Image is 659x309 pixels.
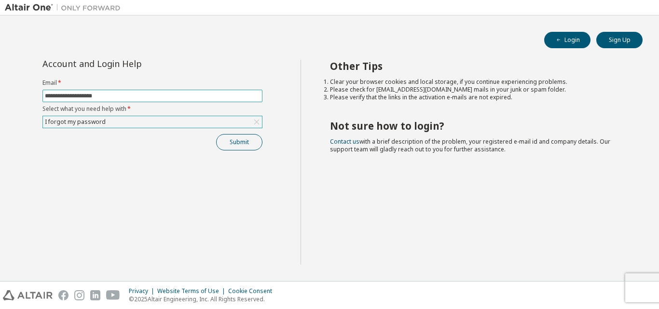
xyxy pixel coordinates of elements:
[330,137,610,153] span: with a brief description of the problem, your registered e-mail id and company details. Our suppo...
[330,137,359,146] a: Contact us
[330,78,626,86] li: Clear your browser cookies and local storage, if you continue experiencing problems.
[90,290,100,300] img: linkedin.svg
[43,117,107,127] div: I forgot my password
[129,295,278,303] p: © 2025 Altair Engineering, Inc. All Rights Reserved.
[596,32,643,48] button: Sign Up
[106,290,120,300] img: youtube.svg
[157,287,228,295] div: Website Terms of Use
[42,105,262,113] label: Select what you need help with
[216,134,262,150] button: Submit
[3,290,53,300] img: altair_logo.svg
[74,290,84,300] img: instagram.svg
[544,32,590,48] button: Login
[330,120,626,132] h2: Not sure how to login?
[228,287,278,295] div: Cookie Consent
[42,60,219,67] div: Account and Login Help
[330,60,626,72] h2: Other Tips
[129,287,157,295] div: Privacy
[330,94,626,101] li: Please verify that the links in the activation e-mails are not expired.
[43,116,262,128] div: I forgot my password
[42,79,262,87] label: Email
[5,3,125,13] img: Altair One
[330,86,626,94] li: Please check for [EMAIL_ADDRESS][DOMAIN_NAME] mails in your junk or spam folder.
[58,290,69,300] img: facebook.svg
